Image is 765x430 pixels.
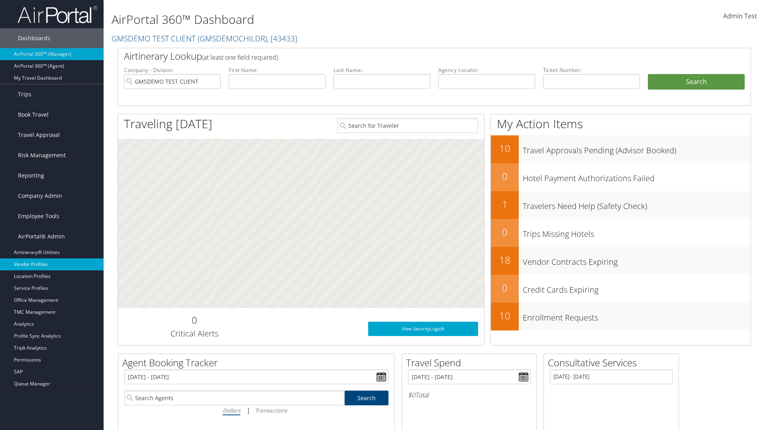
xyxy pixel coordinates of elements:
[18,105,49,125] span: Book Travel
[543,66,640,74] label: Ticket Number:
[723,4,757,29] a: Admin Test
[548,356,679,369] h2: Consultative Services
[202,53,278,62] span: (at least one field required)
[491,115,751,132] h1: My Action Items
[18,145,66,165] span: Risk Management
[523,280,751,295] h3: Credit Cards Expiring
[523,308,751,323] h3: Enrollment Requests
[18,186,62,206] span: Company Admin
[18,5,97,24] img: airportal-logo.png
[229,66,326,74] label: First Name:
[368,322,478,336] a: View SecurityLogic®
[124,391,344,405] input: Search Agents
[18,227,65,246] span: AirPortal® Admin
[124,49,692,63] h2: Airtinerary Lookup
[122,356,394,369] h2: Agent Booking Tracker
[523,225,751,240] h3: Trips Missing Hotels
[255,407,287,414] i: Transactions
[723,12,757,20] span: Admin Test
[523,169,751,184] h3: Hotel Payment Authorizations Failed
[112,33,297,44] a: GMSDEMO TEST CLIENT
[198,33,267,44] span: ( GMSDEMOCHILDR )
[18,166,44,186] span: Reporting
[523,141,751,156] h3: Travel Approvals Pending (Advisor Booked)
[491,225,519,239] h2: 0
[491,197,519,211] h2: 1
[491,219,751,247] a: 0Trips Missing Hotels
[267,33,297,44] span: , [ 43433 ]
[648,74,745,90] button: Search
[124,66,221,74] label: Company - Division:
[523,197,751,212] h3: Travelers Need Help (Safety Check)
[491,303,751,330] a: 10Enrollment Requests
[124,405,388,415] div: |
[491,309,519,322] h2: 10
[124,313,265,327] h2: 0
[18,206,59,226] span: Employee Tools
[438,66,535,74] label: Agency Locator:
[408,391,531,399] h6: Total
[18,125,60,145] span: Travel Approval
[491,142,519,155] h2: 10
[124,328,265,339] h3: Critical Alerts
[491,191,751,219] a: 1Travelers Need Help (Safety Check)
[112,11,542,28] h1: AirPortal 360™ Dashboard
[491,275,751,303] a: 0Credit Cards Expiring
[406,356,537,369] h2: Travel Spend
[491,170,519,183] h2: 0
[491,135,751,163] a: 10Travel Approvals Pending (Advisor Booked)
[491,281,519,295] h2: 0
[523,252,751,268] h3: Vendor Contracts Expiring
[408,391,415,399] span: $0
[18,84,31,104] span: Trips
[491,247,751,275] a: 18Vendor Contracts Expiring
[333,66,430,74] label: Last Name:
[345,391,389,405] a: Search
[223,407,240,414] i: Dollars
[491,163,751,191] a: 0Hotel Payment Authorizations Failed
[18,28,50,48] span: Dashboards
[124,115,212,132] h1: Traveling [DATE]
[491,253,519,267] h2: 18
[337,118,478,133] input: Search for Traveler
